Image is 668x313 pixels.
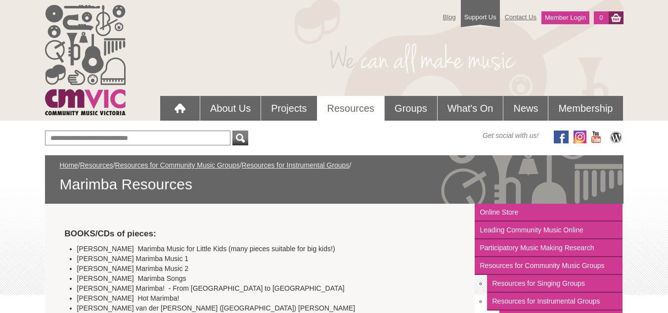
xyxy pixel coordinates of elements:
a: Blog [438,8,461,26]
li: [PERSON_NAME] Marimba Music for Little Kids (many pieces suitable for big kids!) [77,244,468,254]
li: [PERSON_NAME] Marimba Music 1 [77,254,468,264]
a: Resources for Instrumental Groups [242,161,350,169]
span: Get social with us! [483,131,539,140]
img: icon-instagram.png [574,131,586,143]
a: Resources for Community Music Groups [115,161,240,169]
li: [PERSON_NAME] Marimba Music 2 [77,264,468,273]
a: Resources [317,96,385,121]
a: Home [60,161,78,169]
li: [PERSON_NAME] Marimba! - From [GEOGRAPHIC_DATA] to [GEOGRAPHIC_DATA] [77,283,468,293]
img: cmvic_logo.png [45,5,126,115]
a: Resources [80,161,113,169]
a: Resources for Singing Groups [487,275,623,293]
a: Resources for Instrumental Groups [487,293,623,311]
a: Member Login [541,11,589,24]
a: 0 [594,11,608,24]
span: Marimba Resources [60,175,609,194]
a: Membership [548,96,623,121]
h4: BOOKS/CDs of pieces: [65,228,455,239]
a: Resources for Community Music Groups [475,257,623,275]
li: [PERSON_NAME] Marimba Songs [77,273,468,283]
li: [PERSON_NAME] Hot Marimba! [77,293,468,303]
a: Groups [385,96,437,121]
a: Leading Community Music Online [475,222,623,239]
a: What's On [438,96,503,121]
a: News [503,96,548,121]
a: Online Store [475,204,623,222]
a: Projects [261,96,316,121]
a: About Us [200,96,261,121]
div: / / / / [60,160,609,194]
img: CMVic Blog [609,131,623,143]
li: [PERSON_NAME] van der [PERSON_NAME] ([GEOGRAPHIC_DATA]) [PERSON_NAME] [77,303,468,313]
a: Participatory Music Making Research [475,239,623,257]
a: Contact Us [500,8,541,26]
